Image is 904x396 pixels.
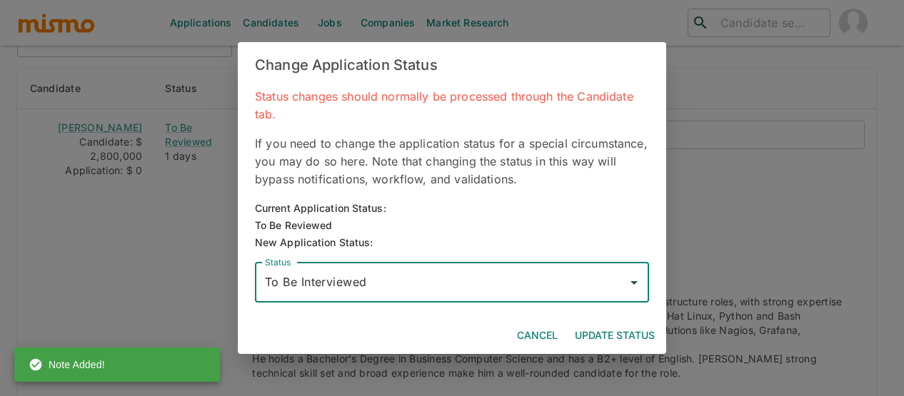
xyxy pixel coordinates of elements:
[255,89,633,121] span: Status changes should normally be processed through the Candidate tab.
[255,136,648,186] span: If you need to change the application status for a special circumstance, you may do so here. Note...
[569,323,661,349] button: Update Status
[238,42,666,88] h2: Change Application Status
[29,352,105,377] div: Note Added!
[255,217,386,234] div: To Be Reviewed
[511,323,563,349] button: Cancel
[255,200,386,217] div: Current Application Status:
[624,273,644,293] button: Open
[255,234,649,251] div: New Application Status:
[265,256,291,268] label: Status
